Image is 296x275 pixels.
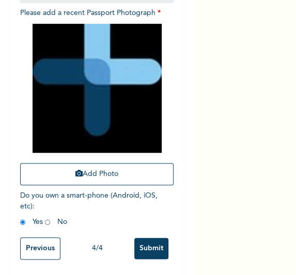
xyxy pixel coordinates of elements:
[20,9,174,190] span: Please add a recent Passport Photograph
[20,237,60,260] input: Previous
[20,163,174,185] button: Add Photo
[33,24,162,153] img: Crop
[20,192,158,225] span: Do you own a smart-phone (Android, iOS, etc) : Yes No
[134,238,168,259] input: Submit
[60,243,135,254] div: 4 / 4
